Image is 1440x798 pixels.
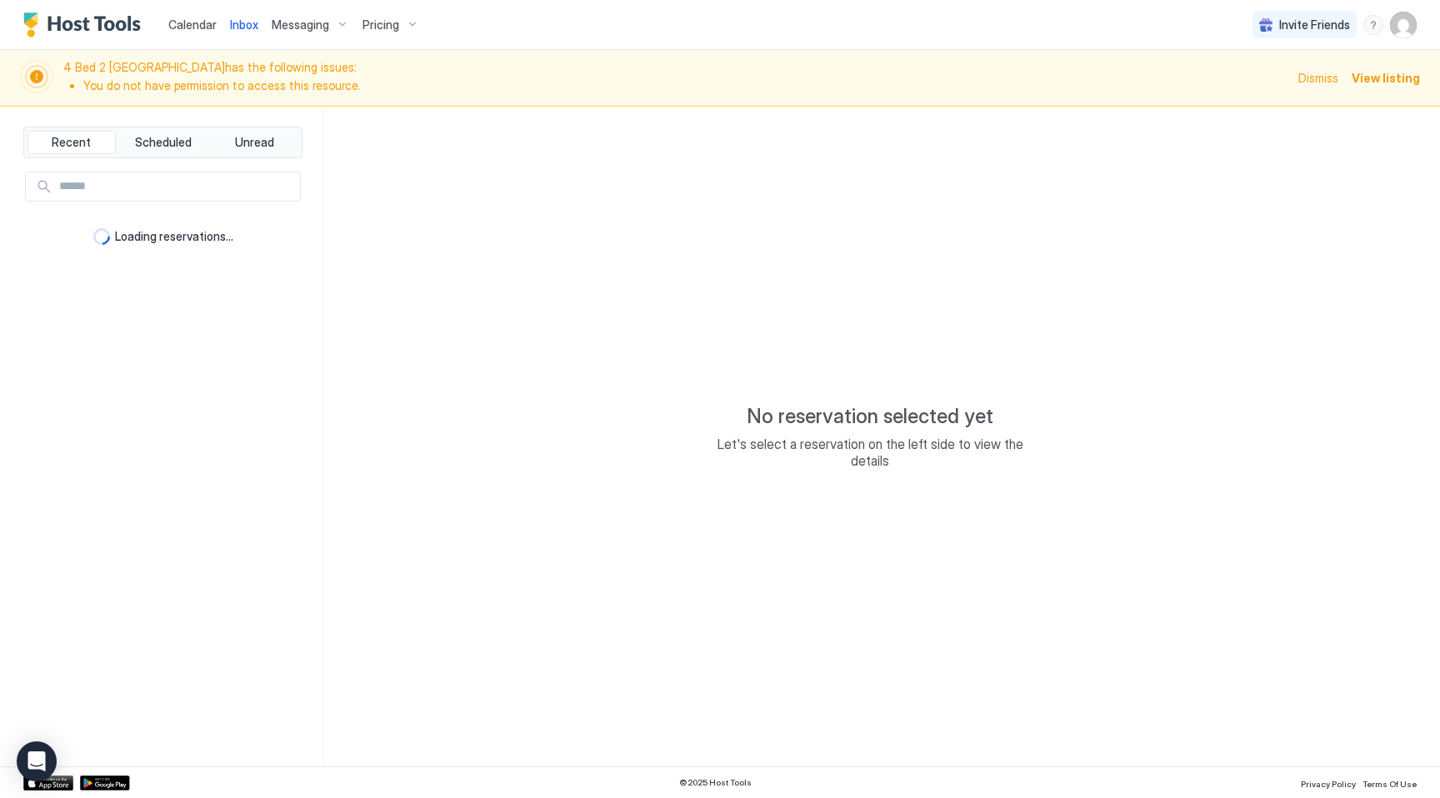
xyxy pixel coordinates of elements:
[235,135,274,150] span: Unread
[747,404,993,429] span: No reservation selected yet
[63,60,1288,96] span: 4 Bed 2 [GEOGRAPHIC_DATA] has the following issues:
[27,131,116,154] button: Recent
[23,776,73,791] a: App Store
[80,776,130,791] a: Google Play Store
[23,12,148,37] a: Host Tools Logo
[1362,779,1417,789] span: Terms Of Use
[17,741,57,781] div: Open Intercom Messenger
[168,17,217,32] span: Calendar
[1301,774,1356,791] a: Privacy Policy
[1301,779,1356,789] span: Privacy Policy
[1390,12,1417,38] div: User profile
[1279,17,1350,32] span: Invite Friends
[1362,774,1417,791] a: Terms Of Use
[679,777,752,788] span: © 2025 Host Tools
[272,17,329,32] span: Messaging
[1352,69,1420,87] div: View listing
[168,16,217,33] a: Calendar
[210,131,298,154] button: Unread
[362,17,399,32] span: Pricing
[23,127,302,158] div: tab-group
[119,131,207,154] button: Scheduled
[52,135,91,150] span: Recent
[230,17,258,32] span: Inbox
[115,229,233,244] span: Loading reservations...
[52,172,300,201] input: Input Field
[1363,15,1383,35] div: menu
[1298,69,1338,87] div: Dismiss
[230,16,258,33] a: Inbox
[83,78,1288,93] li: You do not have permission to access this resource.
[135,135,192,150] span: Scheduled
[93,228,110,245] div: loading
[703,436,1037,469] span: Let's select a reservation on the left side to view the details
